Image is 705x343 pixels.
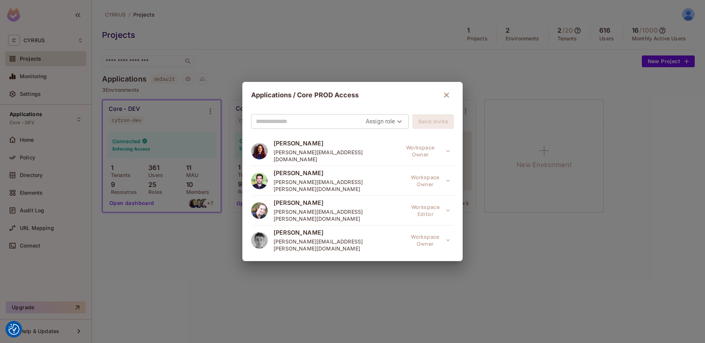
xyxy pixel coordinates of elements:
[406,203,454,218] span: This role was granted at the workspace level
[8,324,19,335] button: Consent Preferences
[274,169,405,177] span: [PERSON_NAME]
[412,114,454,129] button: Send Invite
[274,238,405,252] span: [PERSON_NAME][EMAIL_ADDRESS][PERSON_NAME][DOMAIN_NAME]
[251,202,268,219] img: ACg8ocJ4b3dHVl4rEg5f2IQIsf3Pwj3a4yeMYvs6301EKMuls24=s96-c
[251,88,454,102] div: Applications / Core PROD Access
[405,233,454,248] span: This role was granted at the workspace level
[274,208,406,222] span: [PERSON_NAME][EMAIL_ADDRESS][PERSON_NAME][DOMAIN_NAME]
[274,149,396,163] span: [PERSON_NAME][EMAIL_ADDRESS][DOMAIN_NAME]
[274,199,406,207] span: [PERSON_NAME]
[405,173,454,188] button: Workspace Owner
[405,233,454,248] button: Workspace Owner
[405,173,454,188] span: This role was granted at the workspace level
[406,203,454,218] button: Workspace Editor
[274,139,396,147] span: [PERSON_NAME]
[8,324,19,335] img: Revisit consent button
[251,143,268,159] img: ACg8ocIJ8RFx0QQ_LvZZbPgNUFpkpfd35wYyLrQT7mDxaklYZQ=s96-c
[251,232,268,249] img: ACg8ocI2kP6b5Ns2k7LZ7gOrwn5lBdnpyNR8vC4Tm91VxFqdnz_N_CA=s96-c
[396,144,454,158] button: Workspace Owner
[366,116,404,127] div: Assign role
[274,178,405,192] span: [PERSON_NAME][EMAIL_ADDRESS][PERSON_NAME][DOMAIN_NAME]
[396,144,454,158] span: This role was granted at the workspace level
[251,173,268,189] img: ACg8ocKklIBBmcb7tzuRsVjFtkOqanLDAwh0f5NCSGri9sAcv-M=s96-c
[274,228,405,237] span: [PERSON_NAME]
